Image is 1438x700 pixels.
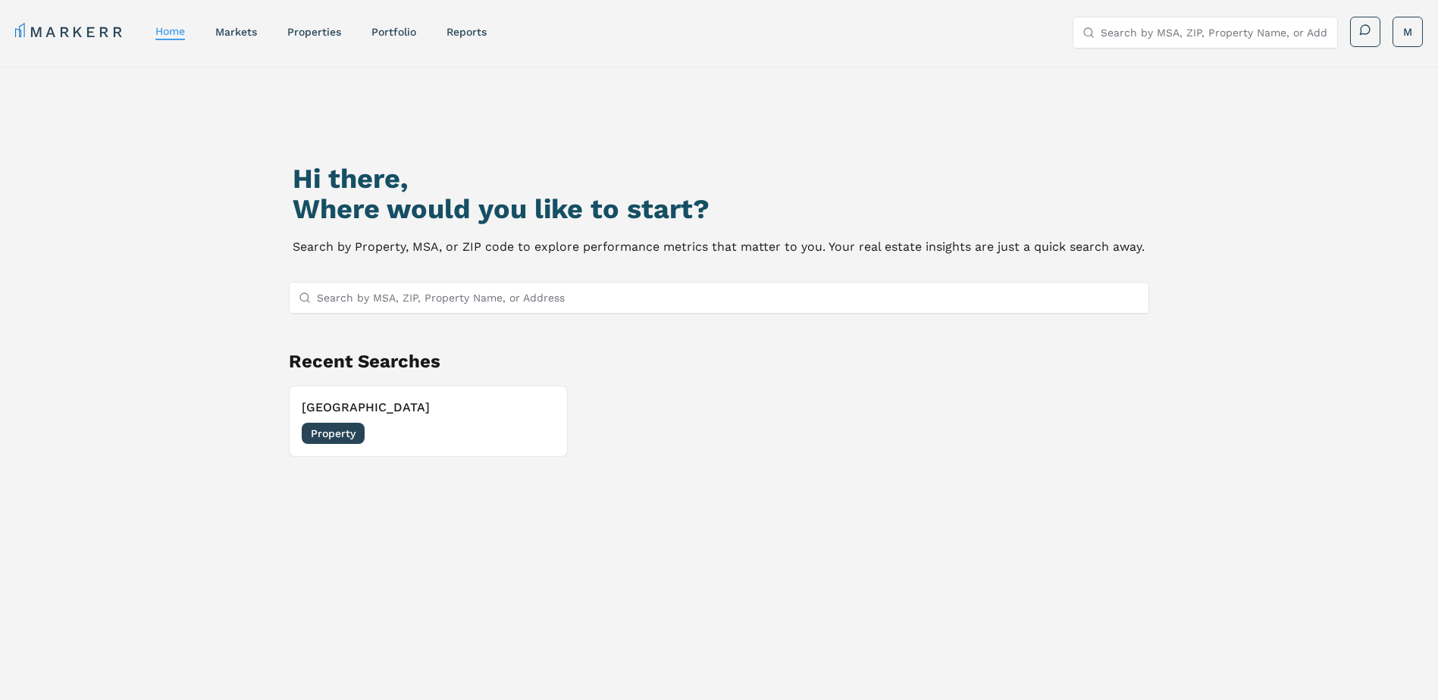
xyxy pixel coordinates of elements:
[155,25,185,37] a: home
[293,194,1145,224] h2: Where would you like to start?
[1393,17,1423,47] button: M
[371,26,416,38] a: Portfolio
[293,164,1145,194] h1: Hi there,
[215,26,257,38] a: markets
[302,423,365,444] span: Property
[317,283,1140,313] input: Search by MSA, ZIP, Property Name, or Address
[15,21,125,42] a: MARKERR
[287,26,341,38] a: properties
[1403,24,1412,39] span: M
[1101,17,1328,48] input: Search by MSA, ZIP, Property Name, or Address
[293,236,1145,258] p: Search by Property, MSA, or ZIP code to explore performance metrics that matter to you. Your real...
[446,26,487,38] a: reports
[521,426,555,441] span: [DATE]
[302,398,555,417] h3: [GEOGRAPHIC_DATA]
[289,349,1150,373] h2: Recent Searches
[289,386,568,457] button: Remove Berkshire Medical District[GEOGRAPHIC_DATA]Property[DATE]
